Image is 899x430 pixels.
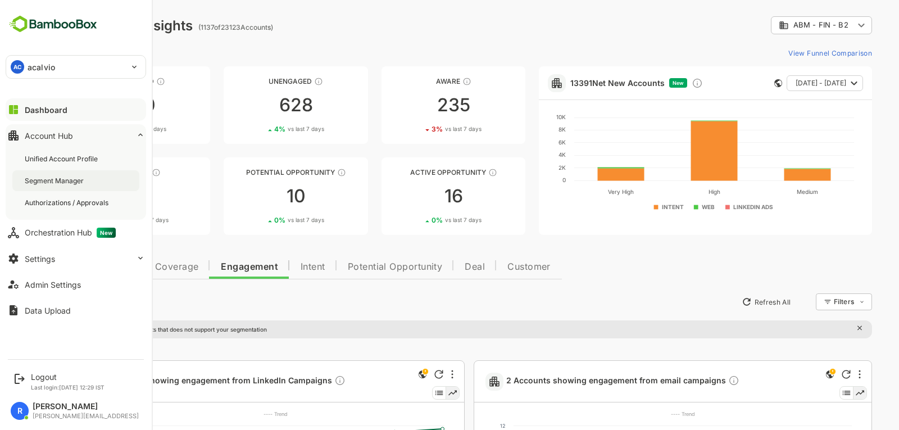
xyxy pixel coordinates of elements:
[235,216,285,224] div: 0 %
[184,66,328,144] a: UnengagedThese accounts have not shown enough engagement and need nurturing6284%vs last 7 days
[744,44,833,62] button: View Funnel Comparison
[248,216,285,224] span: vs last 7 days
[342,77,486,85] div: Aware
[802,370,811,379] div: Refresh
[261,262,286,271] span: Intent
[31,372,105,382] div: Logout
[184,157,328,235] a: Potential OpportunityThese accounts are MQAs and can be passed on to Inside Sales100%vs last 7 days
[159,23,234,31] ag: ( 1137 of 23123 Accounts)
[275,77,284,86] div: These accounts have not shown enough engagement and need nurturing
[60,375,306,388] span: 5 Accounts showing engagement from LinkedIn Campaigns
[117,77,126,86] div: These accounts have not been engaged with for a defined time period
[248,125,285,133] span: vs last 7 days
[11,402,29,420] div: R
[27,168,171,176] div: Engaged
[519,164,526,171] text: 2K
[112,168,121,177] div: These accounts are warm, further nurturing would qualify them to MQAs
[669,188,681,196] text: High
[27,96,171,114] div: 240
[184,187,328,205] div: 10
[652,78,664,89] div: Discover new ICP-fit accounts showing engagement — via intent surges, anonymous website visits, L...
[569,188,594,196] text: Very High
[793,292,833,312] div: Filters
[732,15,833,37] div: ABM - FIN - B2
[25,306,71,315] div: Data Upload
[342,187,486,205] div: 16
[392,216,442,224] div: 0 %
[757,188,779,195] text: Medium
[376,368,390,383] div: This is a global insight. Segment selection is not applicable for this view
[342,96,486,114] div: 235
[298,168,307,177] div: These accounts are MQAs and can be passed on to Inside Sales
[181,262,239,271] span: Engagement
[53,423,58,429] text: 25
[517,114,526,120] text: 10K
[49,326,228,333] p: There are global insights that does not support your segmentation
[467,375,700,388] span: 2 Accounts showing engagement from email campaigns
[342,157,486,235] a: Active OpportunityThese accounts have open opportunities which might be at any of the Sales Stage...
[735,79,743,87] div: This card does not support filter and segments
[75,216,129,224] div: 33 %
[184,77,328,85] div: Unengaged
[184,96,328,114] div: 628
[819,370,821,379] div: More
[25,105,67,115] div: Dashboard
[468,262,511,271] span: Customer
[794,297,815,306] div: Filters
[519,126,526,133] text: 8K
[412,370,414,379] div: More
[6,299,146,322] button: Data Upload
[33,402,139,411] div: [PERSON_NAME]
[6,124,146,147] button: Account Hub
[632,411,656,417] text: ---- Trend
[406,125,442,133] span: vs last 7 days
[689,375,700,388] div: Description not present
[784,368,797,383] div: This is a global insight. Segment selection is not applicable for this view
[6,13,101,35] img: BambooboxFullLogoMark.5f36c76dfaba33ec1ec1367b70bb1252.svg
[90,125,127,133] span: vs last 7 days
[27,17,153,34] div: Dashboard Insights
[25,131,73,141] div: Account Hub
[60,375,311,388] a: 5 Accounts showing engagement from LinkedIn CampaignsDescription not present
[392,125,442,133] div: 3 %
[27,66,171,144] a: UnreachedThese accounts have not been engaged with for a defined time period2407%vs last 7 days
[747,75,824,91] button: [DATE] - [DATE]
[406,216,442,224] span: vs last 7 days
[27,157,171,235] a: EngagedThese accounts are warm, further nurturing would qualify them to MQAs833%vs last 7 days
[33,413,139,420] div: [PERSON_NAME][EMAIL_ADDRESS]
[523,176,526,183] text: 0
[423,77,432,86] div: These accounts have just entered the buying cycle and need further nurturing
[633,80,644,86] span: New
[38,262,159,271] span: Data Quality and Coverage
[25,154,100,164] div: Unified Account Profile
[6,247,146,270] button: Settings
[31,384,105,391] p: Last login: [DATE] 12:29 IST
[27,292,109,312] button: New Insights
[425,262,446,271] span: Deal
[739,20,815,30] div: ABM - FIN - B2
[461,423,466,429] text: 12
[27,77,171,85] div: Unreached
[697,293,756,311] button: Refresh All
[11,60,24,74] div: AC
[25,254,55,264] div: Settings
[519,139,526,146] text: 6K
[6,273,146,296] button: Admin Settings
[6,221,146,244] button: Orchestration HubNew
[395,370,404,379] div: Refresh
[184,168,328,176] div: Potential Opportunity
[519,151,526,158] text: 4K
[235,125,285,133] div: 4 %
[25,198,111,207] div: Authorizations / Approvals
[342,66,486,144] a: AwareThese accounts have just entered the buying cycle and need further nurturing2353%vs last 7 days
[6,56,146,78] div: ACacalvio
[78,125,127,133] div: 7 %
[25,176,86,185] div: Segment Manager
[467,375,705,388] a: 2 Accounts showing engagement from email campaignsDescription not present
[531,78,625,88] a: 13391Net New Accounts
[756,76,807,90] span: [DATE] - [DATE]
[342,168,486,176] div: Active Opportunity
[6,98,146,121] button: Dashboard
[295,375,306,388] div: Description not present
